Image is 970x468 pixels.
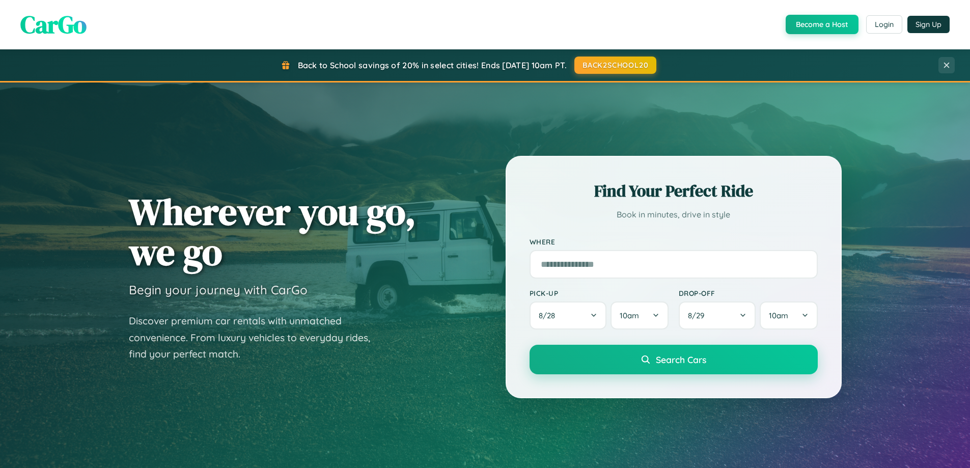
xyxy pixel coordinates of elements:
button: Sign Up [907,16,950,33]
span: CarGo [20,8,87,41]
span: 10am [769,311,788,320]
button: Become a Host [786,15,858,34]
button: 8/28 [530,301,607,329]
p: Discover premium car rentals with unmatched convenience. From luxury vehicles to everyday rides, ... [129,313,383,363]
button: Login [866,15,902,34]
h1: Wherever you go, we go [129,191,416,272]
span: 10am [620,311,639,320]
h2: Find Your Perfect Ride [530,180,818,202]
label: Pick-up [530,289,669,297]
button: 8/29 [679,301,756,329]
button: 10am [611,301,668,329]
span: 8 / 29 [688,311,709,320]
span: 8 / 28 [539,311,560,320]
button: Search Cars [530,345,818,374]
button: BACK2SCHOOL20 [574,57,656,74]
p: Book in minutes, drive in style [530,207,818,222]
span: Back to School savings of 20% in select cities! Ends [DATE] 10am PT. [298,60,567,70]
label: Drop-off [679,289,818,297]
button: 10am [760,301,817,329]
label: Where [530,237,818,246]
span: Search Cars [656,354,706,365]
h3: Begin your journey with CarGo [129,282,308,297]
